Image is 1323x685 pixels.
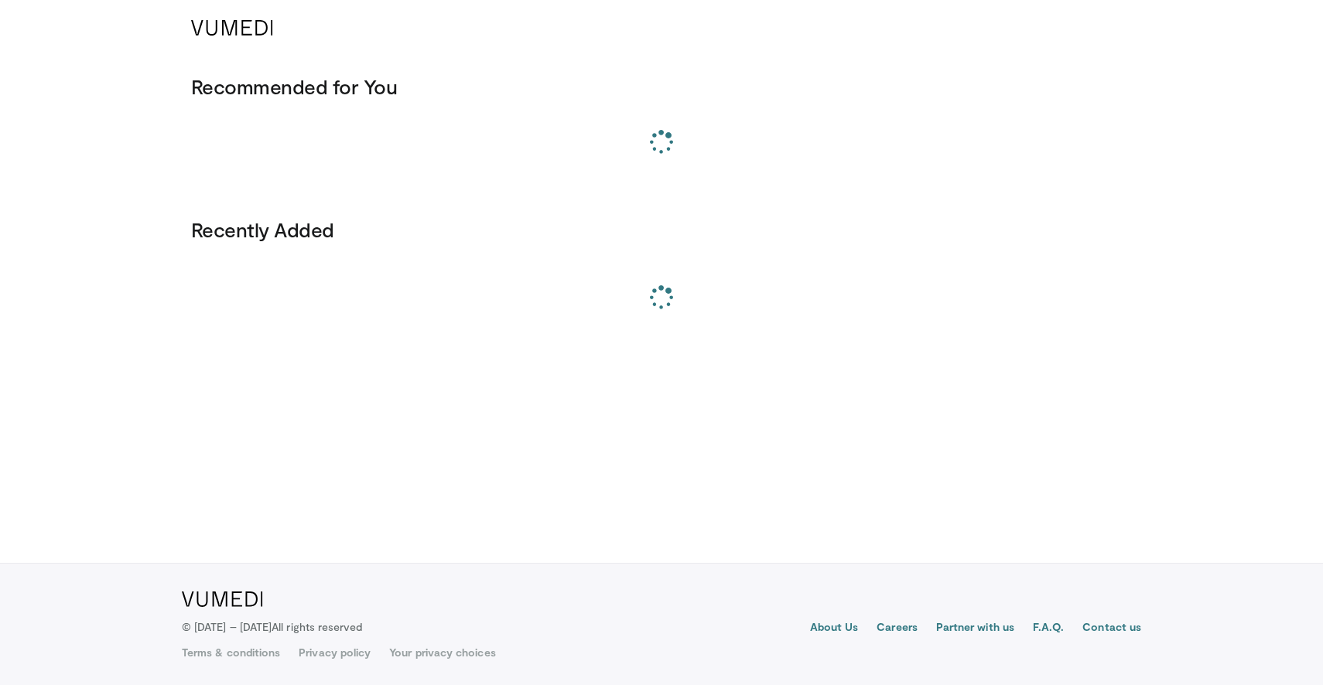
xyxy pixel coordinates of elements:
[272,620,362,633] span: All rights reserved
[1082,619,1141,638] a: Contact us
[389,645,495,660] a: Your privacy choices
[191,74,1132,99] h3: Recommended for You
[182,591,263,607] img: VuMedi Logo
[877,619,918,638] a: Careers
[810,619,859,638] a: About Us
[1033,619,1064,638] a: F.A.Q.
[182,645,280,660] a: Terms & conditions
[299,645,371,660] a: Privacy policy
[191,217,1132,242] h3: Recently Added
[191,20,273,36] img: VuMedi Logo
[936,619,1014,638] a: Partner with us
[182,619,363,635] p: © [DATE] – [DATE]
